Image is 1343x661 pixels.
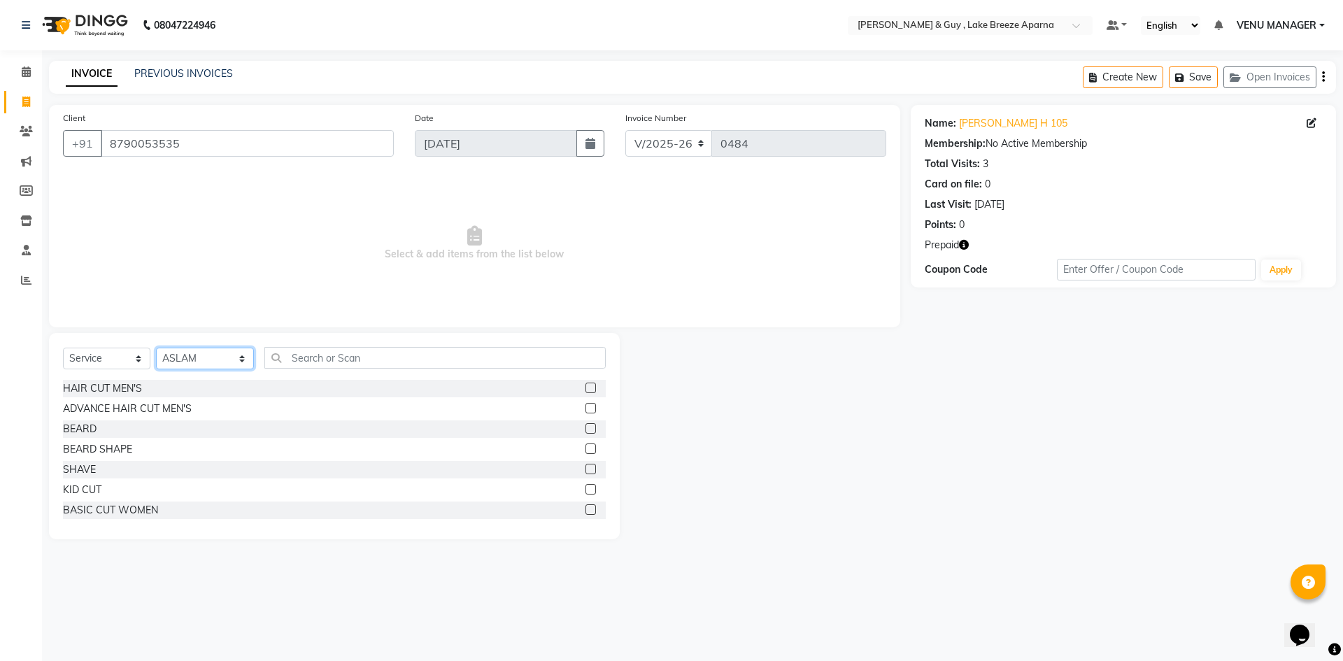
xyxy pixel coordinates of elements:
[63,112,85,125] label: Client
[63,381,142,396] div: HAIR CUT MEN'S
[264,347,606,369] input: Search or Scan
[925,218,956,232] div: Points:
[154,6,215,45] b: 08047224946
[925,262,1057,277] div: Coupon Code
[925,157,980,171] div: Total Visits:
[63,422,97,436] div: BEARD
[974,197,1004,212] div: [DATE]
[625,112,686,125] label: Invoice Number
[1223,66,1316,88] button: Open Invoices
[63,503,158,518] div: BASIC CUT WOMEN
[1237,18,1316,33] span: VENU MANAGER
[36,6,132,45] img: logo
[925,238,959,253] span: Prepaid
[1083,66,1163,88] button: Create New
[925,197,972,212] div: Last Visit:
[134,67,233,80] a: PREVIOUS INVOICES
[959,116,1067,131] a: [PERSON_NAME] H 105
[1057,259,1256,280] input: Enter Offer / Coupon Code
[101,130,394,157] input: Search by Name/Mobile/Email/Code
[63,442,132,457] div: BEARD SHAPE
[985,177,990,192] div: 0
[925,136,1322,151] div: No Active Membership
[1169,66,1218,88] button: Save
[63,401,192,416] div: ADVANCE HAIR CUT MEN'S
[415,112,434,125] label: Date
[983,157,988,171] div: 3
[63,130,102,157] button: +91
[925,177,982,192] div: Card on file:
[959,218,965,232] div: 0
[63,173,886,313] span: Select & add items from the list below
[1261,260,1301,280] button: Apply
[63,483,101,497] div: KID CUT
[66,62,118,87] a: INVOICE
[925,136,986,151] div: Membership:
[63,462,96,477] div: SHAVE
[925,116,956,131] div: Name:
[1284,605,1329,647] iframe: chat widget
